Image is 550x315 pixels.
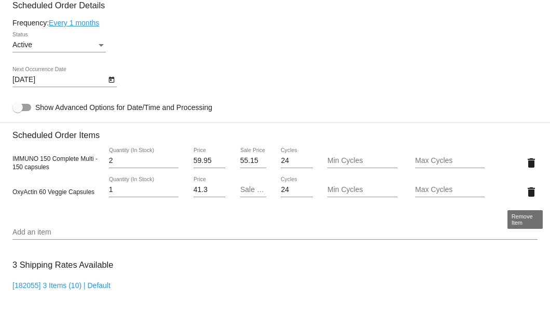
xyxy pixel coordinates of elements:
span: IMMUNO 150 Complete Multi - 150 capsules [12,155,98,171]
input: Min Cycles [327,186,397,194]
input: Quantity (In Stock) [109,157,178,165]
input: Sale Price [240,157,266,165]
h3: Scheduled Order Details [12,1,538,10]
mat-select: Status [12,41,106,49]
div: Frequency: [12,19,538,27]
input: Price [194,157,225,165]
a: [182055] 3 Items (10) | Default [12,281,111,290]
input: Next Occurrence Date [12,76,106,84]
input: Sale Price [240,186,266,194]
input: Quantity (In Stock) [109,186,178,194]
h3: Scheduled Order Items [12,122,538,140]
input: Min Cycles [327,157,397,165]
button: Open calendar [106,74,117,85]
span: OxyActin 60 Veggie Capsules [12,188,94,196]
span: Active [12,40,32,49]
mat-icon: delete [525,157,538,169]
input: Cycles [281,157,312,165]
a: Every 1 months [49,19,99,27]
input: Max Cycles [415,186,485,194]
h3: 3 Shipping Rates Available [12,254,113,276]
input: Add an item [12,228,538,237]
mat-icon: delete [525,186,538,198]
span: Show Advanced Options for Date/Time and Processing [35,102,212,113]
input: Price [194,186,225,194]
input: Max Cycles [415,157,485,165]
input: Cycles [281,186,312,194]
